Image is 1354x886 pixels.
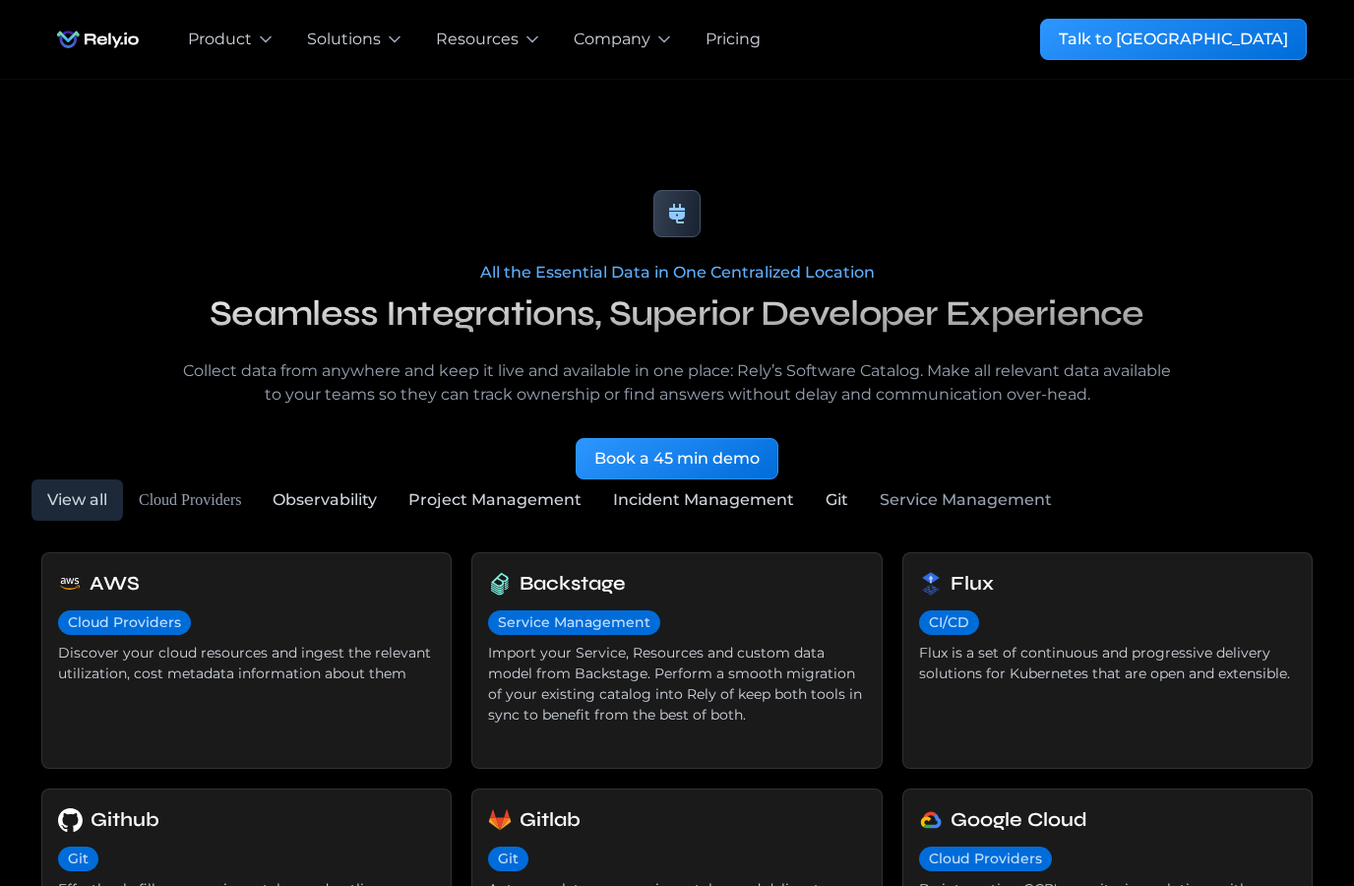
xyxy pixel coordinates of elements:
div: Flux is a set of continuous and progressive delivery solutions for Kubernetes that are open and e... [919,643,1296,684]
div: Observability [273,488,377,512]
a: Talk to [GEOGRAPHIC_DATA] [1040,19,1307,60]
div: Discover your cloud resources and ingest the relevant utilization, cost metadata information abou... [58,643,435,684]
div: Talk to [GEOGRAPHIC_DATA] [1059,28,1288,51]
div: Solutions [307,28,381,51]
img: Rely.io logo [47,20,149,59]
a: Flux [919,569,1296,599]
div: Resources [436,28,519,51]
div: Cloud Providers [139,488,241,512]
h6: Github [91,805,159,835]
a: home [47,20,149,59]
iframe: Chatbot [1224,756,1326,858]
a: Pricing [706,28,761,51]
div: CI/CD [929,612,969,633]
h6: Backstage [520,569,626,599]
div: Book a 45 min demo [594,447,760,471]
div: Import your Service, Resources and custom data model from Backstage. Perform a smooth migration o... [488,643,865,726]
div: Project Management [408,488,582,512]
a: Backstage [488,569,865,599]
a: Gitlab [488,805,865,835]
div: Service Management [498,612,650,633]
div: Company [574,28,650,51]
div: All the Essential Data in One Centralized Location [173,261,1181,285]
div: Incident Management [613,488,794,512]
h6: Gitlab [520,805,581,835]
h6: Flux [951,569,994,599]
h6: Google Cloud [951,805,1087,835]
div: Cloud Providers [68,612,181,633]
div: Git [498,849,519,869]
div: Service Management [880,488,1052,512]
a: AWS [58,569,435,599]
a: Google Cloud [919,805,1296,835]
p: Collect data from anywhere and keep it live and available in one place: Rely’s Software Catalog. ... [173,359,1181,407]
div: Git [68,849,89,869]
div: Product [188,28,252,51]
div: View all [47,488,107,512]
div: Cloud Providers [929,849,1042,869]
h6: AWS [90,569,140,599]
div: Git [826,488,848,512]
a: Book a 45 min demo [576,438,778,479]
a: Github [58,805,435,835]
h2: Seamless Integrations, Superior Developer Experience [173,285,1181,344]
